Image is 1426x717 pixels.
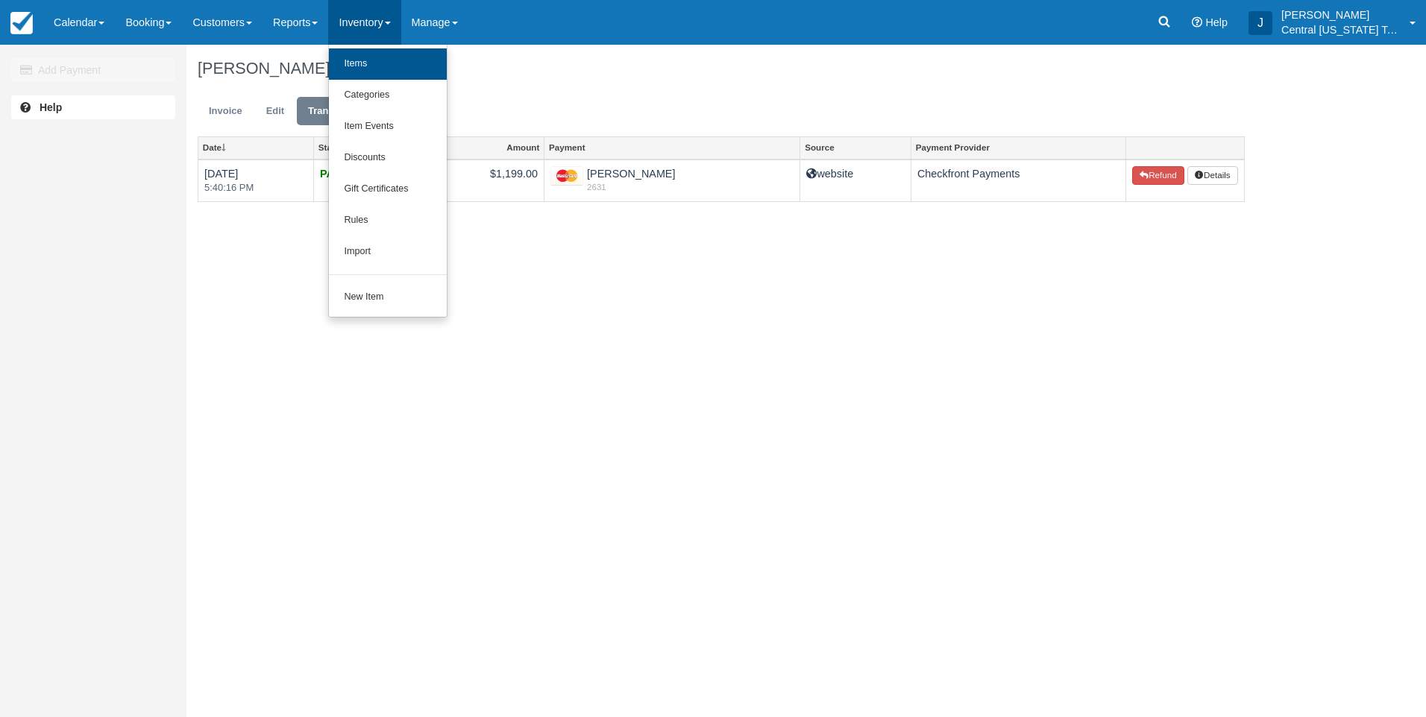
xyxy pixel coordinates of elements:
[911,159,1125,202] td: Checkfront Payments
[314,137,431,158] a: Status
[432,137,544,158] a: Amount
[800,137,911,158] a: Source
[40,101,62,113] b: Help
[550,166,583,186] img: mastercard.png
[198,60,1245,78] h1: [PERSON_NAME],
[1187,166,1238,186] button: Details
[10,12,33,34] img: checkfront-main-nav-mini-logo.png
[1281,22,1401,37] p: Central [US_STATE] Tours
[1281,7,1401,22] p: [PERSON_NAME]
[329,236,447,268] a: Import
[550,181,794,193] em: 2631
[320,168,371,180] strong: PAYMENT
[1248,11,1272,35] div: J
[204,181,307,195] em: 5:40:16 PM
[329,174,447,205] a: Gift Certificates
[255,97,295,126] a: Edit
[329,80,447,111] a: Categories
[329,205,447,236] a: Rules
[198,97,254,126] a: Invoice
[800,159,911,202] td: website
[328,45,447,318] ul: Inventory
[329,111,447,142] a: Item Events
[544,159,800,202] td: [PERSON_NAME]
[329,142,447,174] a: Discounts
[198,137,313,158] a: Date
[1205,16,1228,28] span: Help
[1132,166,1184,186] button: Refund
[1192,17,1202,28] i: Help
[911,137,1125,158] a: Payment Provider
[329,282,447,313] a: New Item
[544,137,800,158] a: Payment
[11,95,175,119] a: Help
[329,48,447,80] a: Items
[297,97,395,126] a: Transactions1
[198,159,314,202] td: [DATE]
[432,159,544,202] td: $1,199.00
